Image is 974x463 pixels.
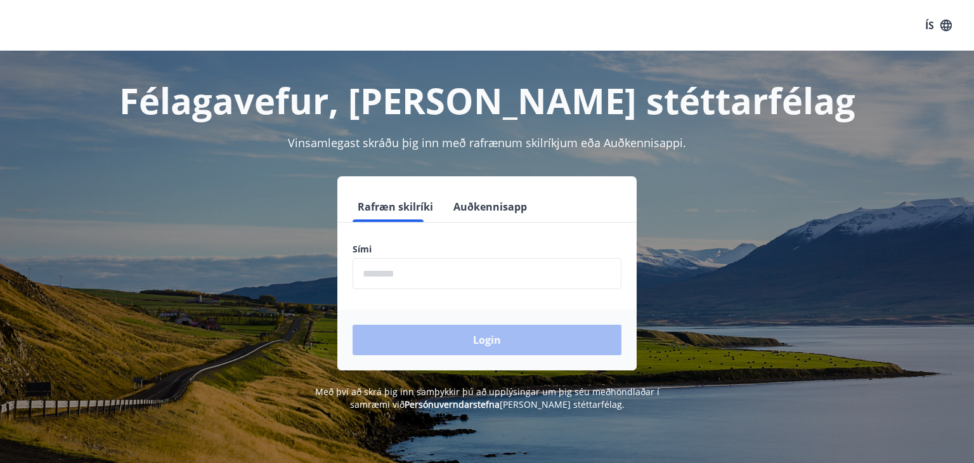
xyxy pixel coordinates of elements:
[448,192,532,222] button: Auðkennisapp
[288,135,686,150] span: Vinsamlegast skráðu þig inn með rafrænum skilríkjum eða Auðkennisappi.
[405,398,500,410] a: Persónuverndarstefna
[353,192,438,222] button: Rafræn skilríki
[46,76,928,124] h1: Félagavefur, [PERSON_NAME] stéttarfélag
[315,386,659,410] span: Með því að skrá þig inn samþykkir þú að upplýsingar um þig séu meðhöndlaðar í samræmi við [PERSON...
[353,243,621,256] label: Sími
[918,14,959,37] button: ÍS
